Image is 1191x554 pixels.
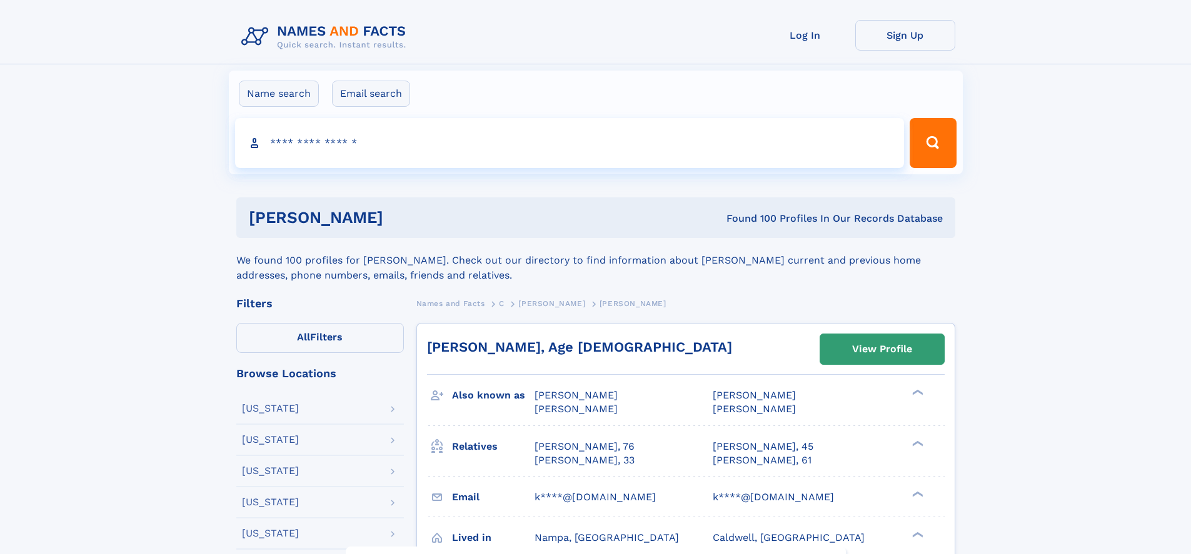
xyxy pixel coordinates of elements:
a: View Profile [820,334,944,364]
a: Log In [755,20,855,51]
a: [PERSON_NAME], 76 [535,440,635,453]
div: [US_STATE] [242,403,299,413]
span: [PERSON_NAME] [535,389,618,401]
h1: [PERSON_NAME] [249,210,555,225]
h3: Lived in [452,527,535,548]
div: Browse Locations [236,368,404,379]
h3: Email [452,487,535,508]
span: [PERSON_NAME] [535,403,618,415]
div: Filters [236,298,404,309]
span: C [499,299,505,308]
span: Caldwell, [GEOGRAPHIC_DATA] [713,532,865,543]
label: Filters [236,323,404,353]
span: [PERSON_NAME] [518,299,585,308]
div: ❯ [909,490,924,498]
img: Logo Names and Facts [236,20,416,54]
span: All [297,331,310,343]
h3: Relatives [452,436,535,457]
a: [PERSON_NAME], 45 [713,440,813,453]
div: [US_STATE] [242,435,299,445]
input: search input [235,118,905,168]
div: View Profile [852,335,912,364]
label: Email search [332,81,410,107]
a: Sign Up [855,20,955,51]
a: C [499,295,505,311]
a: [PERSON_NAME], 33 [535,453,635,467]
span: [PERSON_NAME] [713,389,796,401]
div: ❯ [909,530,924,538]
div: [US_STATE] [242,466,299,476]
div: We found 100 profiles for [PERSON_NAME]. Check out our directory to find information about [PERSO... [236,238,955,283]
a: Names and Facts [416,295,485,311]
button: Search Button [910,118,956,168]
div: [US_STATE] [242,497,299,507]
a: [PERSON_NAME] [518,295,585,311]
span: [PERSON_NAME] [713,403,796,415]
div: [US_STATE] [242,528,299,538]
a: [PERSON_NAME], Age [DEMOGRAPHIC_DATA] [427,339,732,355]
div: ❯ [909,439,924,447]
div: Found 100 Profiles In Our Records Database [555,212,943,225]
a: [PERSON_NAME], 61 [713,453,812,467]
h3: Also known as [452,385,535,406]
span: [PERSON_NAME] [600,299,666,308]
div: ❯ [909,388,924,397]
span: Nampa, [GEOGRAPHIC_DATA] [535,532,679,543]
label: Name search [239,81,319,107]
